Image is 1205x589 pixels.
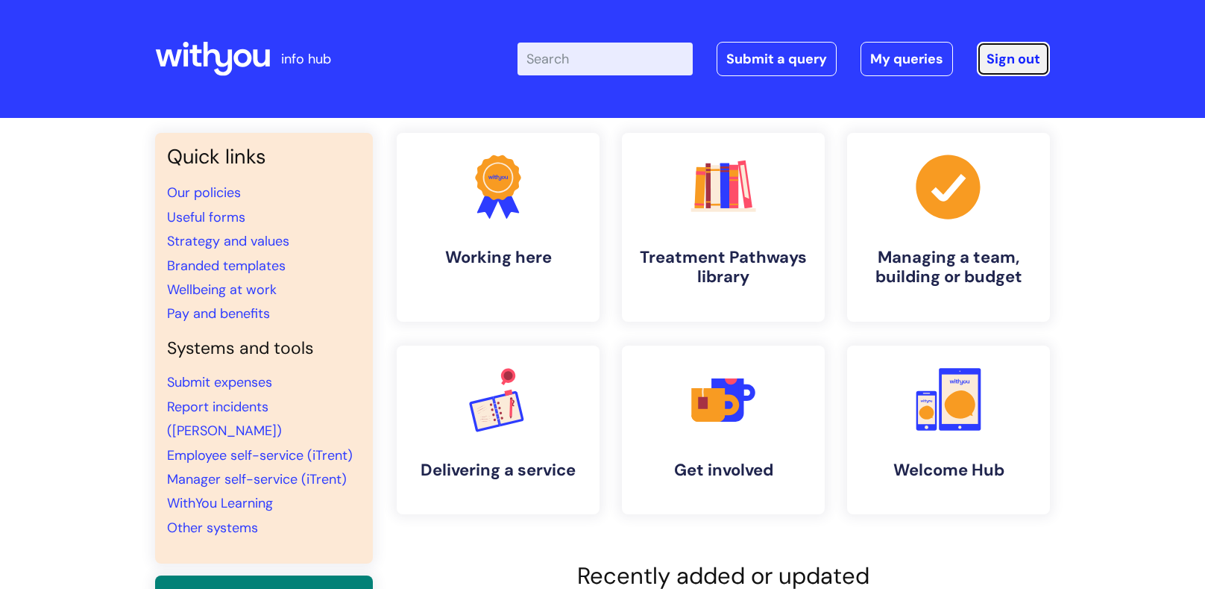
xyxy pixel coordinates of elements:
h4: Managing a team, building or budget [859,248,1038,287]
a: Strategy and values [167,232,289,250]
input: Search [517,43,693,75]
div: | - [517,42,1050,76]
a: Managing a team, building or budget [847,133,1050,322]
a: Wellbeing at work [167,281,277,299]
h4: Systems and tools [167,338,361,359]
a: Branded templates [167,257,286,275]
h4: Working here [409,248,588,267]
a: Manager self-service (iTrent) [167,470,347,488]
a: Other systems [167,519,258,537]
a: Treatment Pathways library [622,133,825,322]
h3: Quick links [167,145,361,169]
a: Working here [397,133,600,322]
a: Submit a query [717,42,837,76]
h4: Get involved [634,461,813,480]
a: Pay and benefits [167,305,270,322]
a: Sign out [977,42,1050,76]
a: Useful forms [167,208,245,226]
a: My queries [861,42,953,76]
a: Get involved [622,346,825,514]
a: Submit expenses [167,373,272,391]
a: WithYou Learning [167,494,273,512]
h4: Welcome Hub [859,461,1038,480]
a: Welcome Hub [847,346,1050,514]
a: Delivering a service [397,346,600,514]
a: Employee self-service (iTrent) [167,446,353,464]
a: Our policies [167,184,241,202]
p: info hub [281,47,331,71]
h4: Delivering a service [409,461,588,480]
h4: Treatment Pathways library [634,248,813,287]
a: Report incidents ([PERSON_NAME]) [167,398,282,440]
